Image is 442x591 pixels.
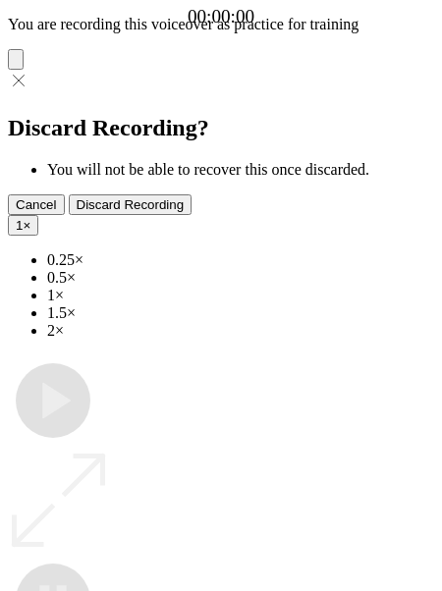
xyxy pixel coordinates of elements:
span: 1 [16,218,23,233]
li: 1.5× [47,304,434,322]
button: Cancel [8,194,65,215]
p: You are recording this voiceover as practice for training [8,16,434,33]
li: 2× [47,322,434,340]
li: 0.25× [47,251,434,269]
button: Discard Recording [69,194,193,215]
button: 1× [8,215,38,236]
h2: Discard Recording? [8,115,434,141]
li: 1× [47,287,434,304]
li: You will not be able to recover this once discarded. [47,161,434,179]
li: 0.5× [47,269,434,287]
a: 00:00:00 [188,6,254,27]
